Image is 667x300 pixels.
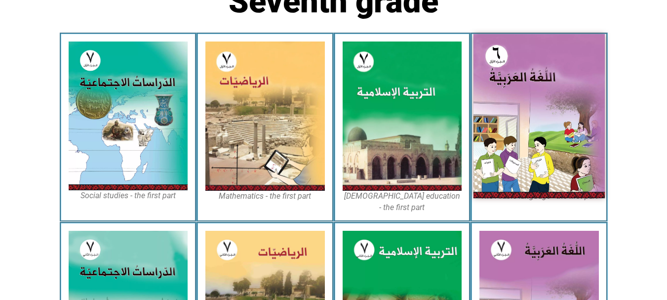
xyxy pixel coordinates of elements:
[343,42,462,191] img: Islamic7A-Cover
[219,191,311,201] font: Mathematics - the first part
[473,34,605,198] img: Arabic7A-Cover
[344,191,460,212] font: [DEMOGRAPHIC_DATA] education - the first part
[205,42,325,191] img: Math7A-Cover
[80,191,176,200] font: Social studies - the first part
